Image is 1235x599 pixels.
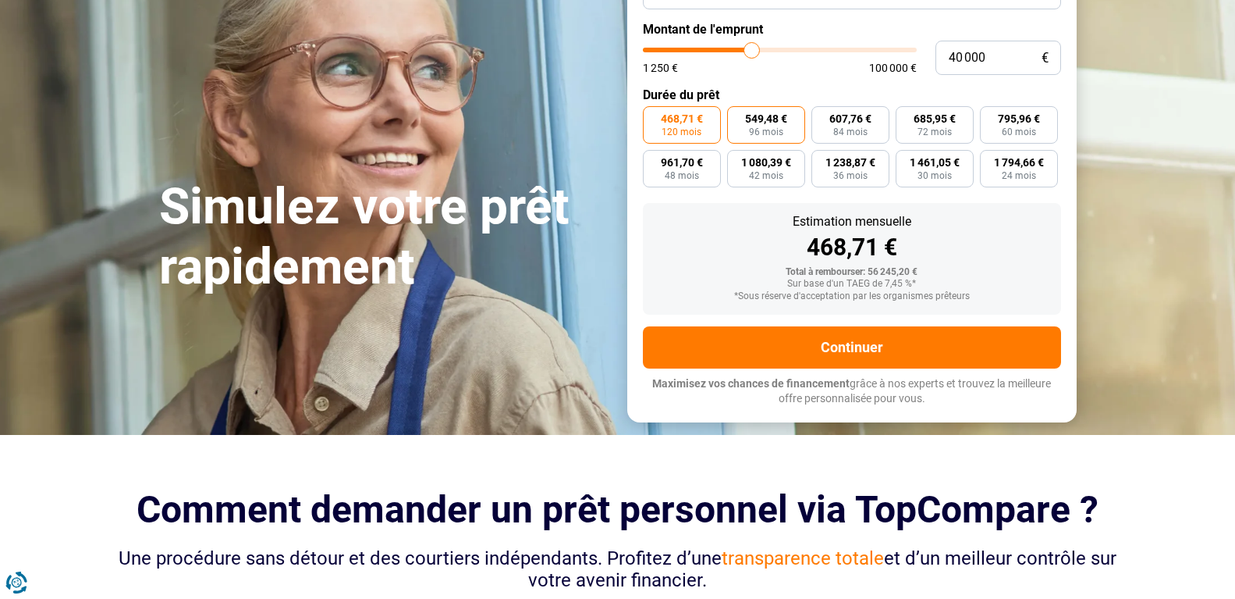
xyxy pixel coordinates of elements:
[749,127,783,137] span: 96 mois
[1042,52,1049,65] span: €
[661,113,703,124] span: 468,71 €
[917,127,952,137] span: 72 mois
[833,171,868,180] span: 36 mois
[655,291,1049,302] div: *Sous réserve d'acceptation par les organismes prêteurs
[655,279,1049,290] div: Sur base d'un TAEG de 7,45 %*
[917,171,952,180] span: 30 mois
[643,22,1061,37] label: Montant de l'emprunt
[910,157,960,168] span: 1 461,05 €
[655,216,1049,228] div: Estimation mensuelle
[749,171,783,180] span: 42 mois
[665,171,699,180] span: 48 mois
[1002,171,1036,180] span: 24 mois
[112,547,1123,593] div: Une procédure sans détour et des courtiers indépendants. Profitez d’une et d’un meilleur contrôle...
[652,377,850,390] span: Maximisez vos chances de financement
[655,267,1049,278] div: Total à rembourser: 56 245,20 €
[829,113,871,124] span: 607,76 €
[661,157,703,168] span: 961,70 €
[833,127,868,137] span: 84 mois
[655,236,1049,259] div: 468,71 €
[643,87,1061,102] label: Durée du prêt
[643,62,678,73] span: 1 250 €
[662,127,701,137] span: 120 mois
[825,157,875,168] span: 1 238,87 €
[914,113,956,124] span: 685,95 €
[112,488,1123,531] h2: Comment demander un prêt personnel via TopCompare ?
[643,376,1061,407] p: grâce à nos experts et trouvez la meilleure offre personnalisée pour vous.
[869,62,917,73] span: 100 000 €
[745,113,787,124] span: 549,48 €
[722,547,884,569] span: transparence totale
[1002,127,1036,137] span: 60 mois
[994,157,1044,168] span: 1 794,66 €
[998,113,1040,124] span: 795,96 €
[159,177,609,298] h1: Simulez votre prêt rapidement
[643,326,1061,369] button: Continuer
[741,157,791,168] span: 1 080,39 €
